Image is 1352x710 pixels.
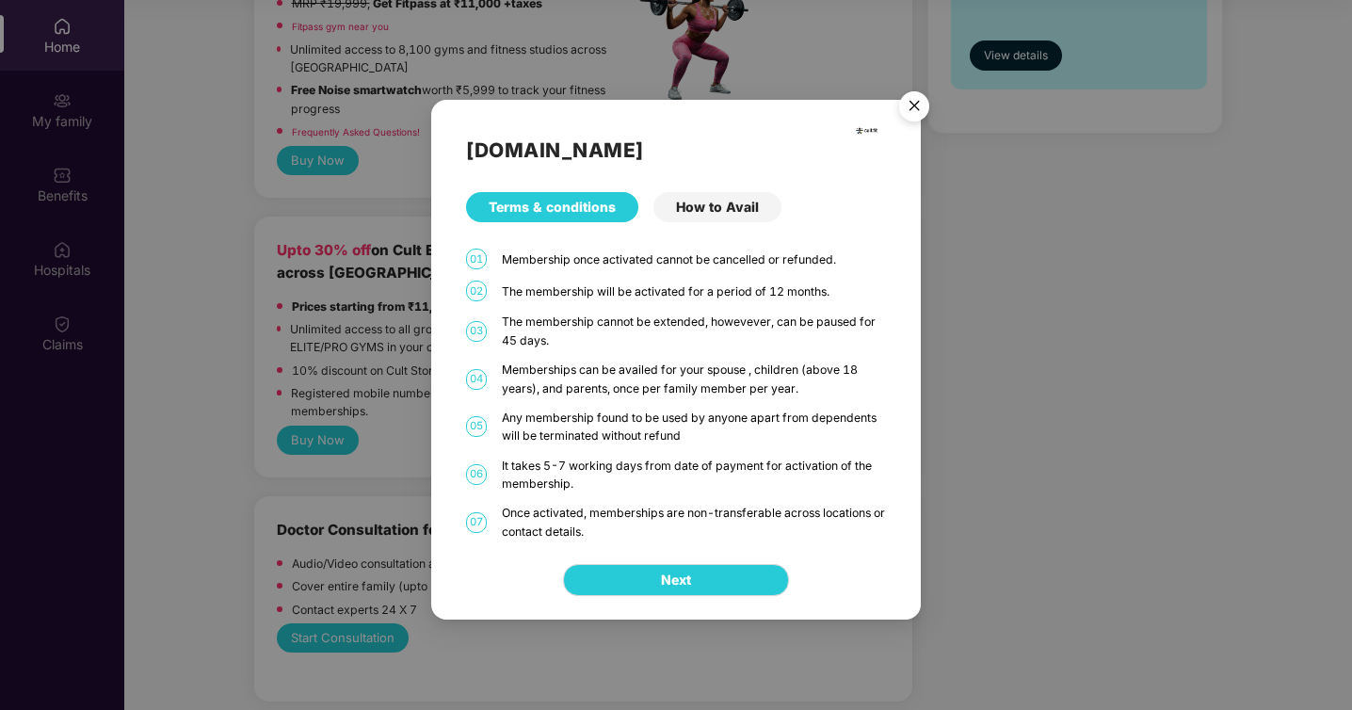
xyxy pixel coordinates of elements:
[502,409,886,445] div: Any membership found to be used by anyone apart from dependents will be terminated without refund
[466,136,885,167] h2: [DOMAIN_NAME]
[502,361,886,397] div: Memberships can be availed for your spouse , children (above 18 years), and parents, once per fam...
[466,193,638,223] div: Terms & conditions
[466,282,487,302] span: 02
[502,314,886,350] div: The membership cannot be extended, howevever, can be paused for 45 days.
[888,82,939,133] button: Close
[855,119,878,142] img: cult.png
[502,282,886,300] div: The membership will be activated for a period of 12 months.
[466,321,487,342] span: 03
[661,570,691,590] span: Next
[502,504,886,541] div: Once activated, memberships are non-transferable across locations or contact details.
[466,250,487,270] span: 01
[502,457,886,493] div: It takes 5-7 working days from date of payment for activation of the membership.
[653,193,781,223] div: How to Avail
[563,564,789,596] button: Next
[466,416,487,437] span: 05
[502,250,886,268] div: Membership once activated cannot be cancelled or refunded.
[466,464,487,485] span: 06
[466,512,487,533] span: 07
[466,369,487,390] span: 04
[888,83,941,136] img: svg+xml;base64,PHN2ZyB4bWxucz0iaHR0cDovL3d3dy53My5vcmcvMjAwMC9zdmciIHdpZHRoPSI1NiIgaGVpZ2h0PSI1Ni...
